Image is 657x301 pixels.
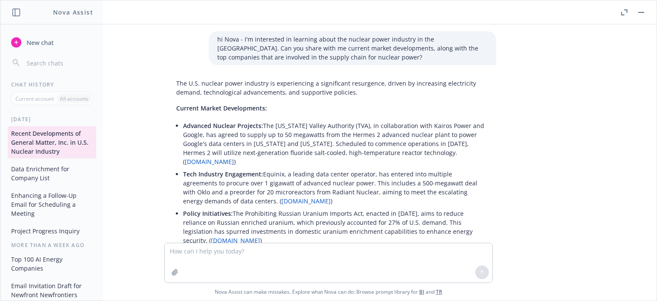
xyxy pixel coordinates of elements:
p: The [US_STATE] Valley Authority (TVA), in collaboration with Kairos Power and Google, has agreed ... [183,121,488,166]
span: Nova Assist can make mistakes. Explore what Nova can do: Browse prompt library for and [215,283,442,301]
span: New chat [25,38,54,47]
div: [DATE] [1,116,103,123]
button: New chat [8,35,96,50]
span: Advanced Nuclear Projects: [183,122,263,130]
button: Recent Developments of General Matter, Inc. in U.S. Nuclear Industry [8,126,96,158]
p: The U.S. nuclear power industry is experiencing a significant resurgence, driven by increasing el... [176,79,488,97]
a: TR [436,288,442,295]
a: BI [419,288,424,295]
button: Project Progress Inquiry [8,224,96,238]
p: hi Nova - I'm interested in learning about the nuclear power industry in the [GEOGRAPHIC_DATA]. C... [217,35,488,62]
button: Data Enrichment for Company List [8,162,96,185]
button: Enhancing a Follow-Up Email for Scheduling a Meeting [8,188,96,221]
span: Tech Industry Engagement: [183,170,263,178]
a: [DOMAIN_NAME] [211,236,260,244]
p: The Prohibiting Russian Uranium Imports Act, enacted in [DATE], aims to reduce reliance on Russia... [183,209,488,245]
span: Policy Initiatives: [183,209,233,218]
button: Top 100 AI Energy Companies [8,252,96,275]
span: Current Market Developments: [176,104,267,112]
p: All accounts [60,95,89,102]
h1: Nova Assist [53,8,93,17]
div: Chat History [1,81,103,88]
p: Current account [15,95,54,102]
div: More than a week ago [1,241,103,249]
a: [DOMAIN_NAME] [185,158,234,166]
a: [DOMAIN_NAME] [281,197,331,205]
p: Equinix, a leading data center operator, has entered into multiple agreements to procure over 1 g... [183,170,488,206]
input: Search chats [25,57,93,69]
